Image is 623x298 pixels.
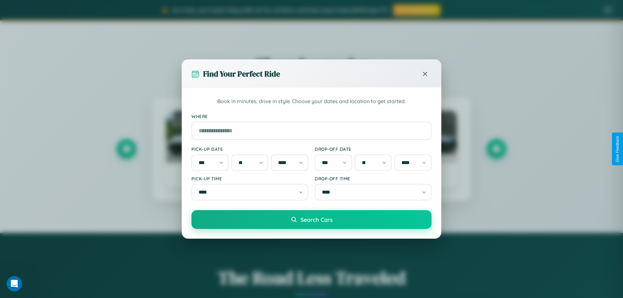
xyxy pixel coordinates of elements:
[191,113,432,119] label: Where
[191,146,308,152] label: Pick-up Date
[191,210,432,229] button: Search Cars
[191,97,432,106] p: Book in minutes, drive in style. Choose your dates and location to get started.
[191,176,308,181] label: Pick-up Time
[315,176,432,181] label: Drop-off Time
[315,146,432,152] label: Drop-off Date
[203,68,280,79] h3: Find Your Perfect Ride
[300,216,333,223] span: Search Cars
